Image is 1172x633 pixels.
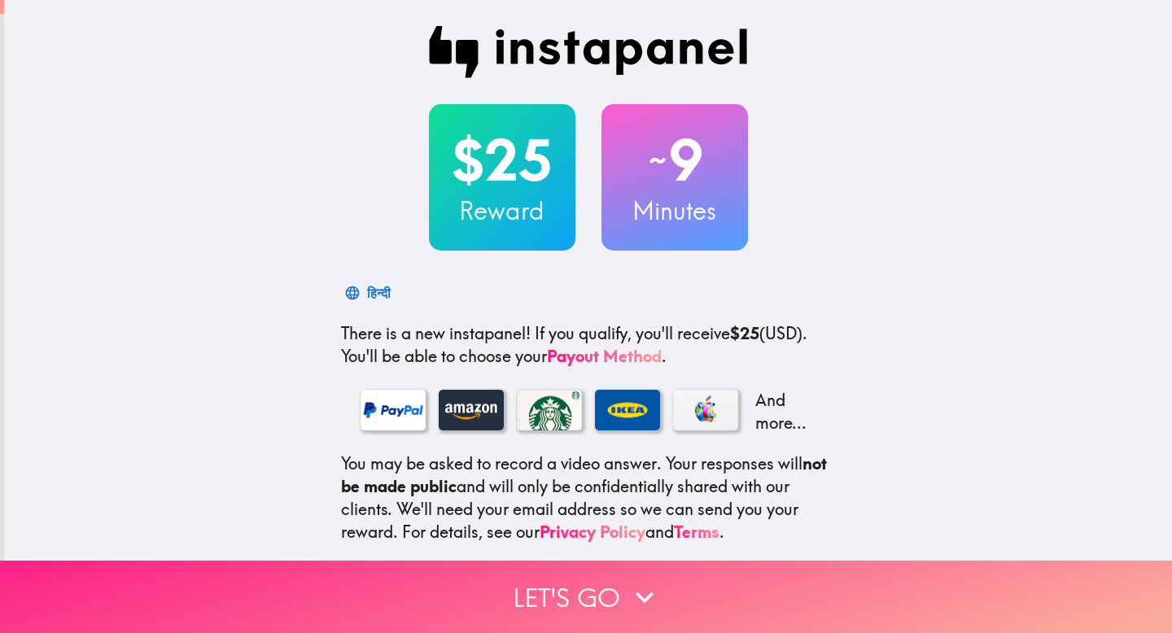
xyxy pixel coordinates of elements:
[601,194,748,228] h3: Minutes
[429,26,748,78] img: Instapanel
[367,282,391,304] div: हिन्दी
[341,453,827,496] b: not be made public
[341,557,836,602] p: This invite is exclusively for you, please do not share it. Complete it soon because spots are li...
[341,277,397,309] button: हिन्दी
[730,323,759,343] b: $25
[601,127,748,194] h2: 9
[429,194,575,228] h3: Reward
[341,322,836,368] p: If you qualify, you'll receive (USD) . You'll be able to choose your .
[341,452,836,544] p: You may be asked to record a video answer. Your responses will and will only be confidentially sh...
[540,522,645,542] a: Privacy Policy
[429,127,575,194] h2: $25
[751,389,816,434] p: And more...
[674,522,719,542] a: Terms
[341,323,531,343] span: There is a new instapanel!
[646,136,669,185] span: ~
[547,346,662,366] a: Payout Method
